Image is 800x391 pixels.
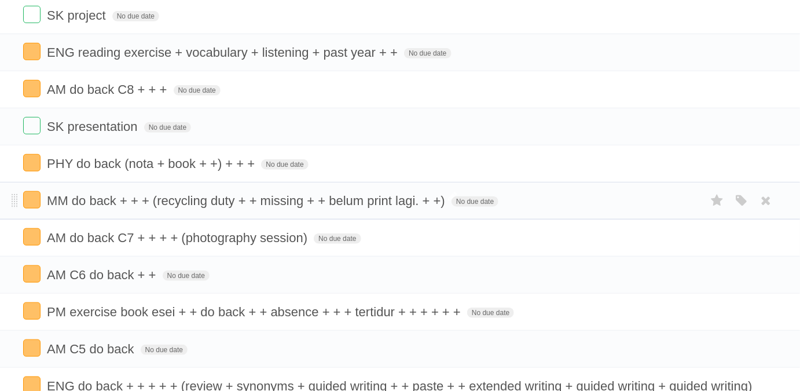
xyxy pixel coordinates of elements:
[467,308,514,318] span: No due date
[23,43,41,60] label: Done
[23,265,41,283] label: Done
[23,228,41,246] label: Done
[47,268,159,282] span: AM C6 do back + +
[47,8,109,23] span: SK project
[47,119,141,134] span: SK presentation
[261,159,308,170] span: No due date
[314,233,361,244] span: No due date
[23,80,41,97] label: Done
[47,305,464,319] span: PM exercise book esei + + do back + + absence + + + tertidur + + + + + +
[47,82,170,97] span: AM do back C8 + + +
[47,193,448,208] span: MM do back + + + (recycling duty + + missing + + belum print lagi. + +)
[141,345,188,355] span: No due date
[47,342,137,356] span: AM C5 do back
[47,231,310,245] span: AM do back C7 + + + + (photography session)
[23,6,41,23] label: Done
[452,196,498,207] span: No due date
[23,191,41,209] label: Done
[144,122,191,133] span: No due date
[706,191,728,210] label: Star task
[23,154,41,171] label: Done
[163,271,210,281] span: No due date
[174,85,221,96] span: No due date
[47,156,258,171] span: PHY do back (nota + book + +) + + +
[47,45,401,60] span: ENG reading exercise + vocabulary + listening + past year + +
[23,339,41,357] label: Done
[112,11,159,21] span: No due date
[23,117,41,134] label: Done
[404,48,451,59] span: No due date
[23,302,41,320] label: Done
